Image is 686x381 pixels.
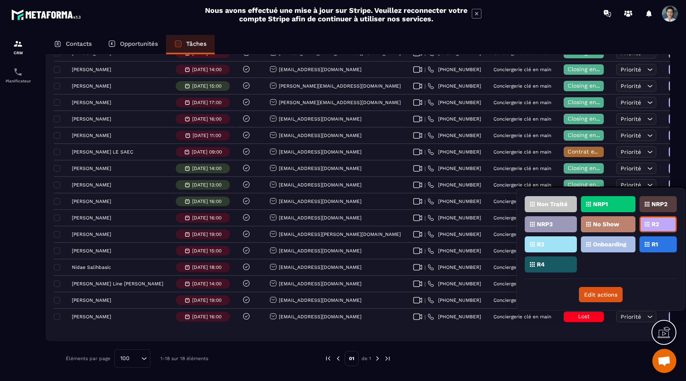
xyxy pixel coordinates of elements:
[568,66,613,72] span: Closing en cours
[72,83,111,89] p: [PERSON_NAME]
[384,355,391,362] img: next
[493,231,551,237] p: Conciergerie clé en main
[621,313,641,320] span: Priorité
[428,198,481,205] a: [PHONE_NUMBER]
[66,356,110,361] p: Éléments par page
[2,33,34,61] a: formationformationCRM
[493,264,551,270] p: Conciergerie clé en main
[192,215,221,221] p: [DATE] 16:00
[160,356,208,361] p: 1-18 sur 18 éléments
[621,83,641,89] span: Priorité
[13,67,23,77] img: scheduler
[345,351,359,366] p: 01
[192,297,221,303] p: [DATE] 19:00
[72,182,111,188] p: [PERSON_NAME]
[537,201,568,207] p: Non Traité
[11,7,83,22] img: logo
[493,281,551,287] p: Conciergerie clé en main
[205,6,468,23] h2: Nous avons effectué une mise à jour sur Stripe. Veuillez reconnecter votre compte Stripe afin de ...
[424,231,426,238] span: |
[192,199,221,204] p: [DATE] 16:00
[493,67,551,72] p: Conciergerie clé en main
[493,100,551,105] p: Conciergerie clé en main
[428,215,481,221] a: [PHONE_NUMBER]
[192,149,222,155] p: [DATE] 09:00
[568,132,613,138] span: Closing en cours
[192,264,221,270] p: [DATE] 18:00
[428,132,481,139] a: [PHONE_NUMBER]
[374,355,381,362] img: next
[428,149,481,155] a: [PHONE_NUMBER]
[593,201,608,207] p: NRP1
[192,166,221,171] p: [DATE] 14:00
[192,100,221,105] p: [DATE] 17:00
[424,149,426,155] span: |
[568,165,613,171] span: Closing en cours
[493,199,551,204] p: Conciergerie clé en main
[493,116,551,122] p: Conciergerie clé en main
[72,116,111,122] p: [PERSON_NAME]
[361,355,371,362] p: de 1
[537,221,553,227] p: NRP3
[72,281,163,287] p: [PERSON_NAME] Line [PERSON_NAME]
[493,149,551,155] p: Conciergerie clé en main
[132,354,139,363] input: Search for option
[428,313,481,320] a: [PHONE_NUMBER]
[651,242,658,247] p: R1
[428,83,481,89] a: [PHONE_NUMBER]
[621,116,641,122] span: Priorité
[568,99,613,105] span: Closing en cours
[428,165,481,172] a: [PHONE_NUMBER]
[424,182,426,188] span: |
[424,199,426,205] span: |
[72,231,111,237] p: [PERSON_NAME]
[428,297,481,303] a: [PHONE_NUMBER]
[568,115,613,122] span: Closing en cours
[186,40,207,47] p: Tâches
[428,248,481,254] a: [PHONE_NUMBER]
[424,281,426,287] span: |
[424,83,426,89] span: |
[621,99,641,106] span: Priorité
[2,79,34,83] p: Planificateur
[578,313,590,320] span: Lost
[114,349,150,368] div: Search for option
[621,66,641,73] span: Priorité
[428,231,481,238] a: [PHONE_NUMBER]
[428,264,481,270] a: [PHONE_NUMBER]
[537,242,544,247] p: R3
[335,355,342,362] img: prev
[593,221,619,227] p: No Show
[192,116,221,122] p: [DATE] 16:00
[424,166,426,172] span: |
[568,82,613,89] span: Closing en cours
[428,66,481,73] a: [PHONE_NUMBER]
[568,181,613,188] span: Closing en cours
[621,182,641,188] span: Priorité
[100,35,166,54] a: Opportunités
[13,39,23,49] img: formation
[424,264,426,270] span: |
[66,40,92,47] p: Contacts
[72,264,111,270] p: Nidae Salihbasic
[424,215,426,221] span: |
[2,61,34,89] a: schedulerschedulerPlanificateur
[118,354,132,363] span: 100
[424,314,426,320] span: |
[72,248,111,254] p: [PERSON_NAME]
[192,83,221,89] p: [DATE] 15:00
[651,221,659,227] p: R2
[120,40,158,47] p: Opportunités
[428,281,481,287] a: [PHONE_NUMBER]
[493,83,551,89] p: Conciergerie clé en main
[493,182,551,188] p: Conciergerie clé en main
[493,297,551,303] p: Conciergerie clé en main
[72,67,111,72] p: [PERSON_NAME]
[424,248,426,254] span: |
[72,100,111,105] p: [PERSON_NAME]
[493,133,551,138] p: Conciergerie clé en main
[651,201,668,207] p: NRP2
[493,248,551,254] p: Conciergerie clé en main
[593,242,626,247] p: Onboarding
[493,314,551,320] p: Conciergerie clé en main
